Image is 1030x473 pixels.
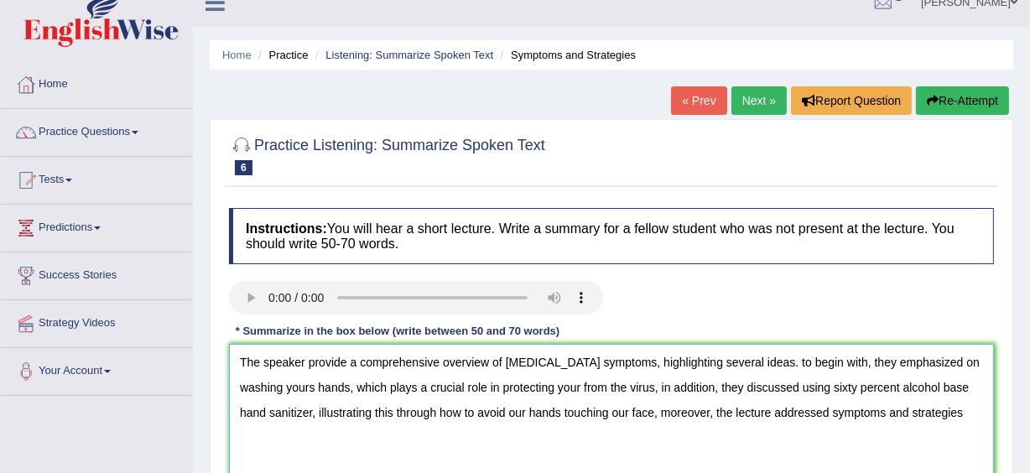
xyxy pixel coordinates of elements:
a: Home [1,61,192,103]
a: Strategy Videos [1,300,192,342]
a: « Prev [671,86,726,115]
li: Practice [254,47,308,63]
a: Tests [1,157,192,199]
a: Home [222,49,252,61]
h2: Practice Listening: Summarize Spoken Text [229,133,545,175]
div: * Summarize in the box below (write between 50 and 70 words) [229,323,566,339]
a: Your Account [1,348,192,390]
a: Listening: Summarize Spoken Text [325,49,493,61]
a: Predictions [1,205,192,247]
a: Next » [731,86,787,115]
button: Re-Attempt [916,86,1009,115]
h4: You will hear a short lecture. Write a summary for a fellow student who was not present at the le... [229,208,994,264]
li: Symptoms and Strategies [497,47,636,63]
button: Report Question [791,86,912,115]
span: 6 [235,160,252,175]
a: Success Stories [1,252,192,294]
a: Practice Questions [1,109,192,151]
b: Instructions: [246,221,327,236]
